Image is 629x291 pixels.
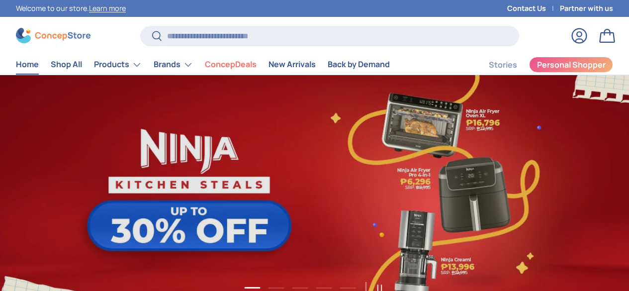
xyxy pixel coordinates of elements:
[88,55,148,75] summary: Products
[16,55,390,75] nav: Primary
[16,3,126,14] p: Welcome to our store.
[537,61,606,69] span: Personal Shopper
[529,57,613,73] a: Personal Shopper
[89,3,126,13] a: Learn more
[51,55,82,74] a: Shop All
[328,55,390,74] a: Back by Demand
[507,3,560,14] a: Contact Us
[489,55,517,75] a: Stories
[205,55,257,74] a: ConcepDeals
[465,55,613,75] nav: Secondary
[16,28,90,43] img: ConcepStore
[94,55,142,75] a: Products
[269,55,316,74] a: New Arrivals
[148,55,199,75] summary: Brands
[16,55,39,74] a: Home
[560,3,613,14] a: Partner with us
[154,55,193,75] a: Brands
